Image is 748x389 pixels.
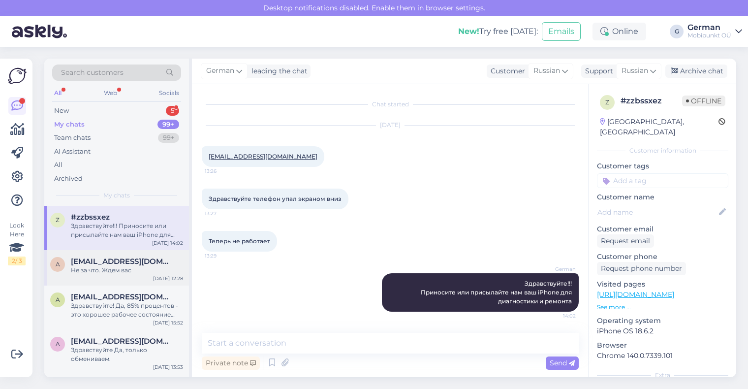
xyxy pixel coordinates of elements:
[592,23,646,40] div: Online
[71,301,183,319] div: Здравствуйте! Да, 85% процентов - это хорошее рабочее состояние батареи. На нашей домашней страни...
[597,192,728,202] p: Customer name
[421,280,573,305] span: Здравствуйте!!! Приносите или присылайте нам ваш iPhone для диагностики и ремонта
[8,221,26,265] div: Look Here
[157,87,181,99] div: Socials
[102,87,119,99] div: Web
[153,363,183,371] div: [DATE] 13:53
[209,237,270,245] span: Теперь не работает
[682,96,725,106] span: Offline
[158,133,179,143] div: 99+
[202,357,260,370] div: Private note
[71,213,110,222] span: #zzbssxez
[54,120,85,130] div: My chats
[248,66,308,76] div: leading the chat
[597,146,728,155] div: Customer information
[54,174,83,184] div: Archived
[581,66,613,76] div: Support
[56,296,60,303] span: a
[605,98,609,106] span: z
[550,358,575,367] span: Send
[71,337,173,346] span: angelka76@gmail.com
[597,326,728,336] p: iPhone OS 18.6.2
[209,195,342,202] span: Здравствуйте телефон упал экраном вниз
[670,25,684,38] div: G
[458,26,538,37] div: Try free [DATE]:
[458,27,479,36] b: New!
[152,239,183,247] div: [DATE] 14:02
[597,340,728,351] p: Browser
[600,117,718,137] div: [GEOGRAPHIC_DATA], [GEOGRAPHIC_DATA]
[166,106,179,116] div: 5
[54,160,62,170] div: All
[54,106,69,116] div: New
[205,210,242,217] span: 13:27
[205,167,242,175] span: 13:26
[153,319,183,326] div: [DATE] 15:52
[206,65,234,76] span: German
[533,65,560,76] span: Russian
[71,266,183,275] div: Не за что. Ждем вас
[597,262,686,275] div: Request phone number
[597,316,728,326] p: Operating system
[157,120,179,130] div: 99+
[202,100,579,109] div: Chat started
[56,216,60,224] span: z
[153,275,183,282] div: [DATE] 12:28
[597,224,728,234] p: Customer email
[103,191,130,200] span: My chats
[487,66,525,76] div: Customer
[542,22,581,41] button: Emails
[665,65,727,78] div: Archive chat
[687,24,731,32] div: German
[539,265,576,273] span: German
[56,340,60,348] span: a
[597,207,717,218] input: Add name
[71,257,173,266] span: alina.shilkina@gmail.com
[597,279,728,290] p: Visited pages
[8,257,26,265] div: 2 / 3
[597,290,674,299] a: [URL][DOMAIN_NAME]
[71,346,183,363] div: Здравствуйте Да, только обмениваем.
[205,252,242,259] span: 13:29
[8,66,27,85] img: Askly Logo
[52,87,63,99] div: All
[539,312,576,320] span: 14:02
[597,371,728,380] div: Extra
[622,65,648,76] span: Russian
[687,24,742,39] a: GermanMobipunkt OÜ
[597,234,654,248] div: Request email
[597,173,728,188] input: Add a tag
[71,222,183,239] div: Здравствуйте!!! Приносите или присылайте нам ваш iPhone для диагностики и ремонта
[621,95,682,107] div: # zzbssxez
[54,147,91,157] div: AI Assistant
[597,161,728,171] p: Customer tags
[61,67,124,78] span: Search customers
[597,303,728,312] p: See more ...
[597,351,728,361] p: Chrome 140.0.7339.101
[597,252,728,262] p: Customer phone
[202,121,579,130] div: [DATE]
[687,32,731,39] div: Mobipunkt OÜ
[56,260,60,268] span: a
[71,292,173,301] span: arseni.gaidaitsuk@gmail.com
[209,153,317,160] a: [EMAIL_ADDRESS][DOMAIN_NAME]
[54,133,91,143] div: Team chats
